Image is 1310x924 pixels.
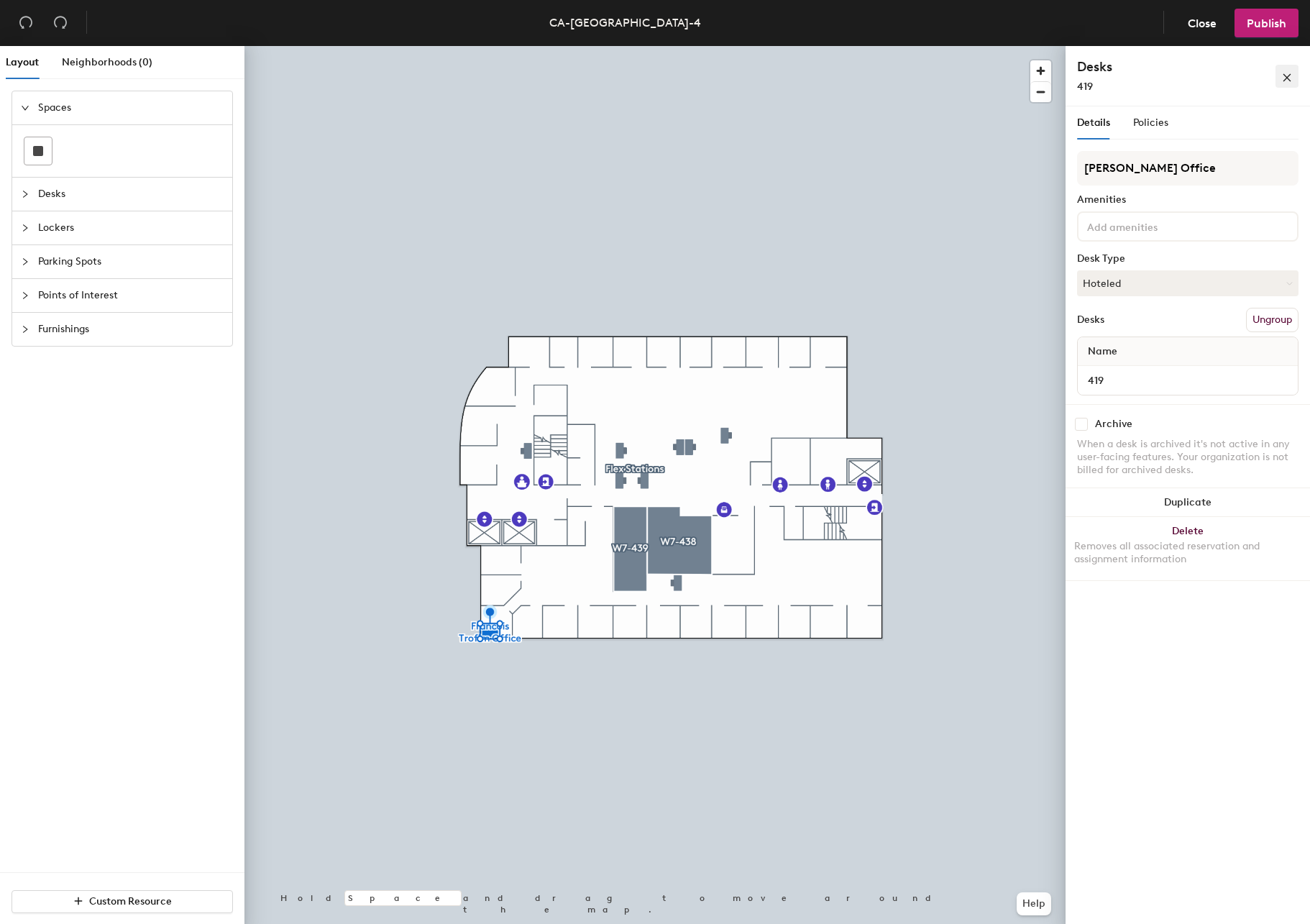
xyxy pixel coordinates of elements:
[1133,116,1168,129] span: Policies
[38,245,224,278] span: Parking Spots
[1246,308,1298,332] button: Ungroup
[1077,58,1235,76] h4: Desks
[21,291,29,300] span: collapsed
[38,91,224,124] span: Spaces
[21,257,29,266] span: collapsed
[21,190,29,198] span: collapsed
[1077,314,1104,326] div: Desks
[1235,9,1298,37] button: Publish
[1066,517,1310,580] button: DeleteRemoves all associated reservation and assignment information
[6,56,39,68] span: Layout
[89,895,172,907] span: Custom Resource
[38,211,224,244] span: Lockers
[1081,370,1295,390] input: Unnamed desk
[1188,17,1217,30] span: Close
[1077,438,1298,477] div: When a desk is archived it's not active in any user-facing features. Your organization is not bil...
[1074,540,1301,566] div: Removes all associated reservation and assignment information
[21,224,29,232] span: collapsed
[38,279,224,312] span: Points of Interest
[12,890,233,913] button: Custom Resource
[1176,9,1229,37] button: Close
[21,104,29,112] span: expanded
[1084,217,1214,234] input: Add amenities
[46,9,75,37] button: Redo (⌘ + ⇧ + Z)
[549,14,701,32] div: CA-[GEOGRAPHIC_DATA]-4
[1095,418,1132,430] div: Archive
[62,56,152,68] span: Neighborhoods (0)
[1017,892,1051,915] button: Help
[1247,17,1286,30] span: Publish
[1077,253,1298,265] div: Desk Type
[12,9,40,37] button: Undo (⌘ + Z)
[38,178,224,211] span: Desks
[1066,488,1310,517] button: Duplicate
[1077,194,1298,206] div: Amenities
[1077,270,1298,296] button: Hoteled
[38,313,224,346] span: Furnishings
[1077,116,1110,129] span: Details
[1077,81,1093,93] span: 419
[19,15,33,29] span: undo
[21,325,29,334] span: collapsed
[1282,73,1292,83] span: close
[1081,339,1125,365] span: Name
